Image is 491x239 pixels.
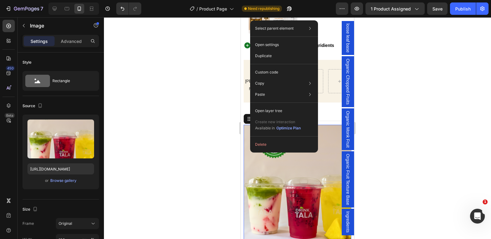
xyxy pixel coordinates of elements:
[6,66,15,71] div: 450
[10,99,24,104] div: Image
[2,2,46,15] button: 7
[483,199,488,204] span: 1
[23,205,39,214] div: Size
[23,221,34,226] label: Frame
[23,102,44,110] div: Source
[27,119,94,158] img: preview-image
[255,42,279,48] p: Open settings
[241,17,354,239] iframe: Design area
[255,126,275,130] span: Available in
[199,6,227,12] span: Product Page
[5,113,15,118] div: Beta
[255,92,265,97] p: Paste
[255,69,278,75] p: Custom code
[27,163,94,174] input: https://example.com/image.jpg
[31,38,48,44] p: Settings
[255,53,272,59] p: Duplicate
[52,74,90,88] div: Rectangle
[23,60,31,65] div: Style
[455,6,471,12] div: Publish
[432,6,443,11] span: Save
[253,139,316,150] button: Delete
[470,209,485,224] iframe: Intercom live chat
[50,178,76,183] div: Browse gallery
[45,177,49,184] span: or
[248,6,279,11] span: Need republishing
[255,81,264,86] p: Copy
[255,119,301,125] p: Create new interaction
[427,2,448,15] button: Save
[50,178,77,184] button: Browse gallery
[116,2,141,15] div: Undo/Redo
[56,218,99,229] button: Original
[30,22,82,29] p: Image
[40,5,43,12] p: 7
[450,2,476,15] button: Publish
[255,26,294,31] p: Select parent element
[276,125,301,131] button: Optimize Plan
[255,108,282,114] p: Open layer tree
[371,6,411,12] span: 1 product assigned
[3,107,110,237] img: 495611768014373769-f00d0b7a-f3e1-4e69-8cbe-e0b2d9e608f9.png
[365,2,425,15] button: 1 product assigned
[59,221,72,226] span: Original
[61,38,82,44] p: Advanced
[196,6,198,12] span: /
